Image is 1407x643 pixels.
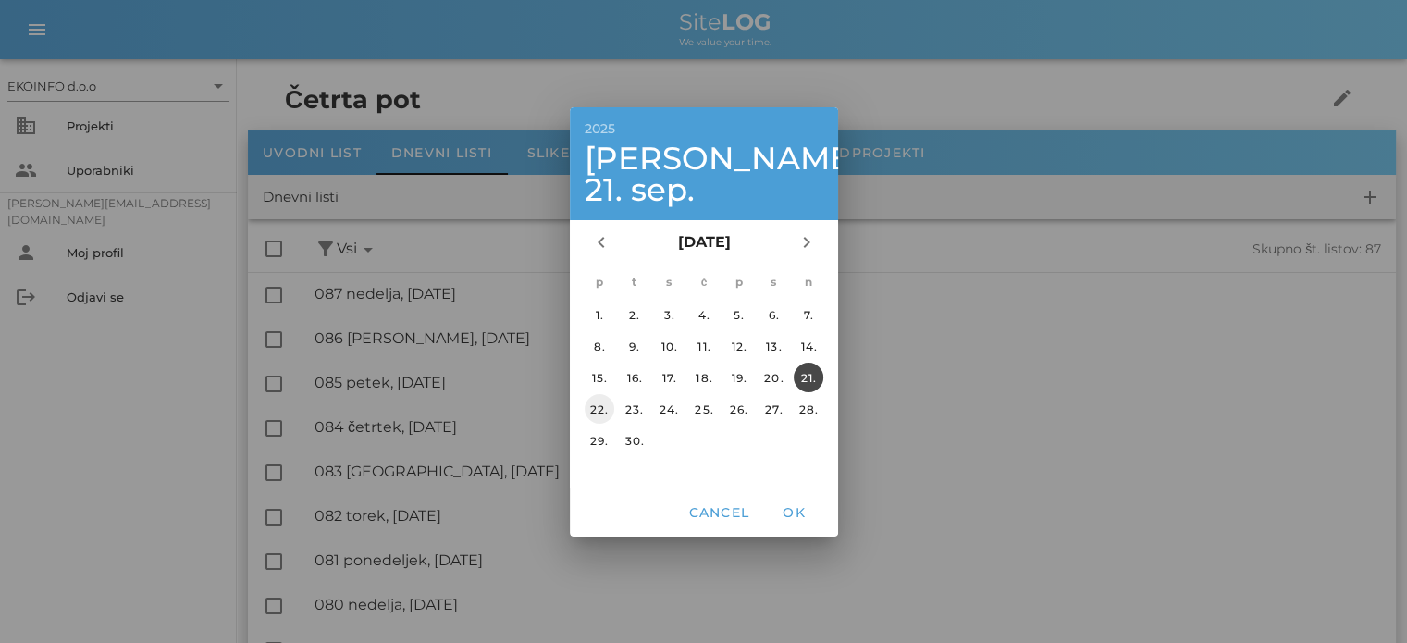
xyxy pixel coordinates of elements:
[722,266,755,298] th: p
[723,331,753,361] button: 12.
[759,307,788,321] div: 6.
[654,370,684,384] div: 17.
[585,226,618,259] button: Prejšnji mesec
[794,339,823,352] div: 14.
[794,307,823,321] div: 7.
[759,394,788,424] button: 27.
[654,402,684,415] div: 24.
[619,402,648,415] div: 23.
[619,307,648,321] div: 2.
[796,231,818,253] i: chevron_right
[759,402,788,415] div: 27.
[759,339,788,352] div: 13.
[790,226,823,259] button: Naslednji mesec
[654,307,684,321] div: 3.
[794,394,823,424] button: 28.
[585,142,876,205] div: [PERSON_NAME]., 21. sep.
[584,370,613,384] div: 15.
[617,266,650,298] th: t
[792,266,825,298] th: n
[687,504,749,521] span: Cancel
[680,496,757,529] button: Cancel
[619,331,648,361] button: 9.
[759,331,788,361] button: 13.
[619,433,648,447] div: 30.
[759,300,788,329] button: 6.
[1314,554,1407,643] div: Pripomoček za klepet
[584,363,613,392] button: 15.
[794,370,823,384] div: 21.
[688,300,718,329] button: 4.
[688,402,718,415] div: 25.
[794,363,823,392] button: 21.
[654,331,684,361] button: 10.
[687,266,721,298] th: č
[723,339,753,352] div: 12.
[764,496,823,529] button: OK
[688,331,718,361] button: 11.
[652,266,685,298] th: s
[688,370,718,384] div: 18.
[723,394,753,424] button: 26.
[584,307,613,321] div: 1.
[794,300,823,329] button: 7.
[619,370,648,384] div: 16.
[584,339,613,352] div: 8.
[723,300,753,329] button: 5.
[757,266,790,298] th: s
[619,300,648,329] button: 2.
[688,307,718,321] div: 4.
[1314,554,1407,643] iframe: Chat Widget
[794,331,823,361] button: 14.
[584,426,613,455] button: 29.
[723,363,753,392] button: 19.
[723,402,753,415] div: 26.
[584,394,613,424] button: 22.
[723,307,753,321] div: 5.
[794,402,823,415] div: 28.
[723,370,753,384] div: 19.
[759,363,788,392] button: 20.
[654,394,684,424] button: 24.
[759,370,788,384] div: 20.
[619,363,648,392] button: 16.
[619,394,648,424] button: 23.
[670,224,737,261] button: [DATE]
[654,339,684,352] div: 10.
[654,363,684,392] button: 17.
[688,339,718,352] div: 11.
[619,426,648,455] button: 30.
[688,394,718,424] button: 25.
[584,433,613,447] div: 29.
[590,231,612,253] i: chevron_left
[584,300,613,329] button: 1.
[688,363,718,392] button: 18.
[585,122,876,135] div: 2025
[619,339,648,352] div: 9.
[771,504,816,521] span: OK
[584,402,613,415] div: 22.
[654,300,684,329] button: 3.
[583,266,616,298] th: p
[584,331,613,361] button: 8.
